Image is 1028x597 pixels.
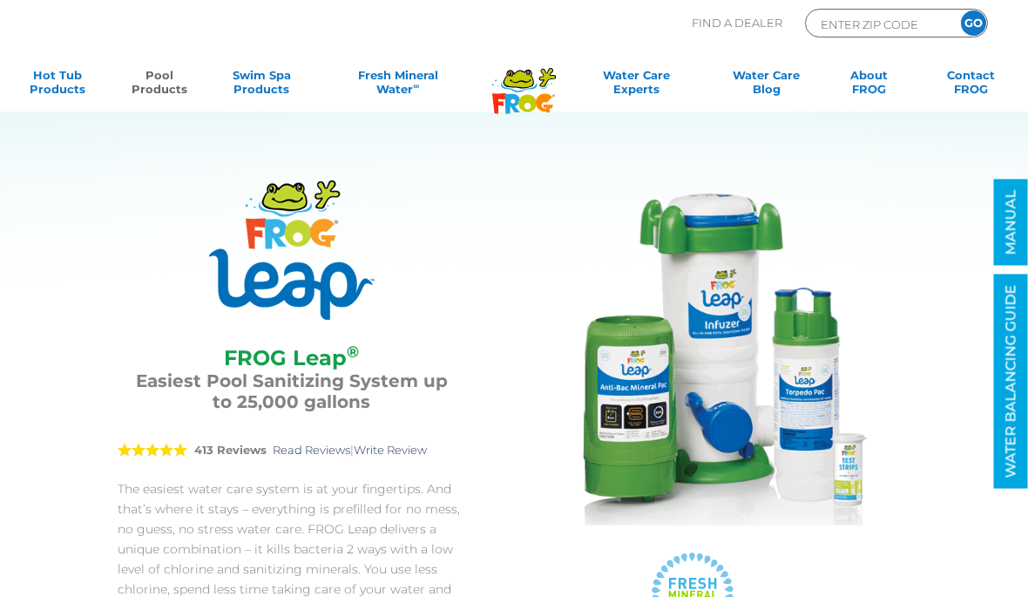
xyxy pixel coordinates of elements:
[118,443,187,457] span: 5
[354,443,427,457] a: Write Review
[569,68,704,103] a: Water CareExperts
[994,180,1028,266] a: MANUAL
[931,68,1011,103] a: ContactFROG
[135,370,448,412] h3: Easiest Pool Sanitizing System up to 25,000 gallons
[347,343,359,362] sup: ®
[273,443,350,457] a: Read Reviews
[209,180,375,320] img: Product Logo
[692,9,782,37] p: Find A Dealer
[961,10,986,36] input: GO
[727,68,806,103] a: Water CareBlog
[194,443,267,457] strong: 413 Reviews
[118,423,465,479] div: |
[119,68,199,103] a: PoolProducts
[994,275,1028,489] a: WATER BALANCING GUIDE
[829,68,909,103] a: AboutFROG
[324,68,472,103] a: Fresh MineralWater∞
[135,346,448,370] h2: FROG Leap
[413,81,419,91] sup: ∞
[222,68,301,103] a: Swim SpaProducts
[17,68,97,103] a: Hot TubProducts
[483,45,565,114] img: Frog Products Logo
